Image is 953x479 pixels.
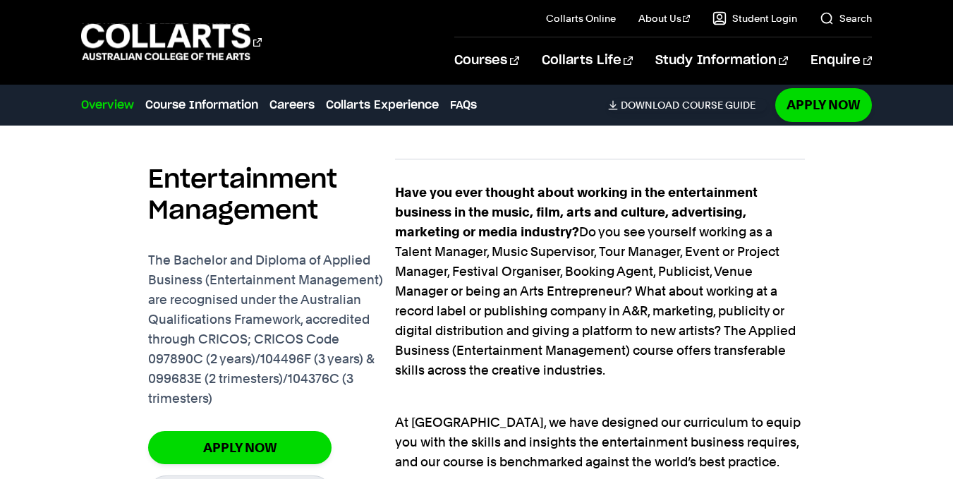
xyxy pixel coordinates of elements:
[326,97,439,114] a: Collarts Experience
[638,11,691,25] a: About Us
[450,97,477,114] a: FAQs
[81,97,134,114] a: Overview
[811,37,872,84] a: Enquire
[775,88,872,121] a: Apply Now
[454,37,518,84] a: Courses
[820,11,872,25] a: Search
[542,37,633,84] a: Collarts Life
[269,97,315,114] a: Careers
[81,22,262,62] div: Go to homepage
[712,11,797,25] a: Student Login
[395,185,758,239] strong: Have you ever thought about working in the entertainment business in the music, film, arts and cu...
[395,183,805,380] p: Do you see yourself working as a Talent Manager, Music Supervisor, Tour Manager, Event or Project...
[608,99,767,111] a: DownloadCourse Guide
[546,11,616,25] a: Collarts Online
[395,393,805,472] p: At [GEOGRAPHIC_DATA], we have designed our curriculum to equip you with the skills and insights t...
[621,99,679,111] span: Download
[145,97,258,114] a: Course Information
[148,250,395,408] p: The Bachelor and Diploma of Applied Business (Entertainment Management) are recognised under the ...
[148,164,395,226] h2: Entertainment Management
[148,431,332,464] a: Apply Now
[655,37,788,84] a: Study Information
